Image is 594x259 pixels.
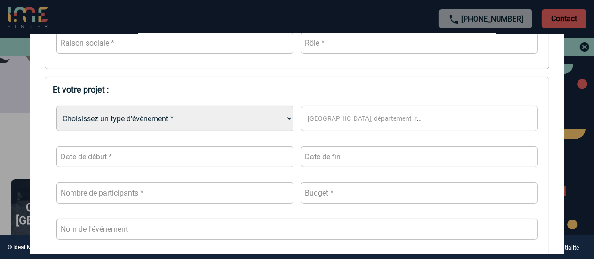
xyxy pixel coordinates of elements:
input: Nombre de participants * [56,182,293,204]
input: Rôle * [301,32,538,54]
div: © Ideal Meetings and Events [8,244,79,251]
input: Date de fin [301,146,538,167]
input: Date de début * [56,146,293,167]
div: Et votre projet : [53,85,541,94]
span: [GEOGRAPHIC_DATA], département, région... [308,115,443,122]
input: Budget * [301,182,538,204]
input: Raison sociale * [56,32,293,54]
input: Nom de l'événement [56,219,538,240]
